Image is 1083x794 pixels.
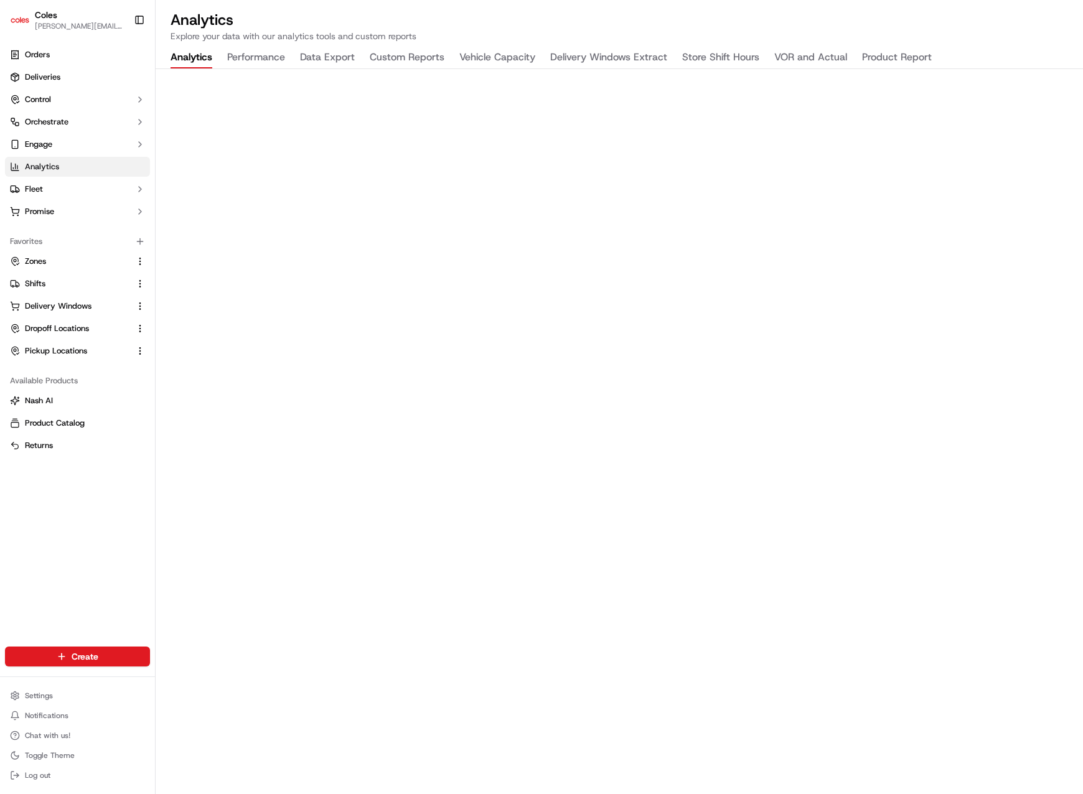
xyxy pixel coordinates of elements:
span: Deliveries [25,72,60,83]
button: Delivery Windows Extract [550,47,667,68]
button: Data Export [300,47,355,68]
h2: Analytics [171,10,1068,30]
a: Zones [10,256,130,267]
button: Log out [5,767,150,784]
button: Engage [5,134,150,154]
button: Promise [5,202,150,222]
a: Product Catalog [10,418,145,429]
button: Orchestrate [5,112,150,132]
span: Shifts [25,278,45,289]
span: Delivery Windows [25,301,91,312]
span: Orders [25,49,50,60]
a: Orders [5,45,150,65]
p: Explore your data with our analytics tools and custom reports [171,30,1068,42]
a: Delivery Windows [10,301,130,312]
button: Store Shift Hours [682,47,759,68]
div: Favorites [5,231,150,251]
a: Deliveries [5,67,150,87]
button: Product Catalog [5,413,150,433]
a: Dropoff Locations [10,323,130,334]
button: Notifications [5,707,150,724]
span: Notifications [25,711,68,721]
span: Zones [25,256,46,267]
button: Zones [5,251,150,271]
button: Performance [227,47,285,68]
a: Shifts [10,278,130,289]
span: Chat with us! [25,731,70,740]
iframe: Analytics [156,69,1083,794]
button: [PERSON_NAME][EMAIL_ADDRESS][PERSON_NAME][PERSON_NAME][DOMAIN_NAME] [35,21,124,31]
span: Nash AI [25,395,53,406]
a: Returns [10,440,145,451]
button: Create [5,647,150,666]
button: Custom Reports [370,47,444,68]
button: Fleet [5,179,150,199]
img: Coles [10,10,30,30]
span: Promise [25,206,54,217]
button: Coles [35,9,57,21]
a: Nash AI [10,395,145,406]
button: Settings [5,687,150,704]
button: Control [5,90,150,110]
span: Engage [25,139,52,150]
button: Product Report [862,47,932,68]
button: Returns [5,436,150,455]
span: Fleet [25,184,43,195]
button: VOR and Actual [774,47,847,68]
span: Control [25,94,51,105]
button: Shifts [5,274,150,294]
button: Chat with us! [5,727,150,744]
span: Settings [25,691,53,701]
span: Pickup Locations [25,345,87,357]
span: Orchestrate [25,116,68,128]
button: Analytics [171,47,212,68]
button: Vehicle Capacity [459,47,535,68]
span: Create [72,650,98,663]
span: Toggle Theme [25,750,75,760]
span: Analytics [25,161,59,172]
span: Product Catalog [25,418,85,429]
button: Toggle Theme [5,747,150,764]
button: Delivery Windows [5,296,150,316]
div: Available Products [5,371,150,391]
span: Returns [25,440,53,451]
button: ColesColes[PERSON_NAME][EMAIL_ADDRESS][PERSON_NAME][PERSON_NAME][DOMAIN_NAME] [5,5,129,35]
a: Analytics [5,157,150,177]
span: Dropoff Locations [25,323,89,334]
span: Log out [25,770,50,780]
button: Dropoff Locations [5,319,150,339]
button: Pickup Locations [5,341,150,361]
a: Pickup Locations [10,345,130,357]
button: Nash AI [5,391,150,411]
